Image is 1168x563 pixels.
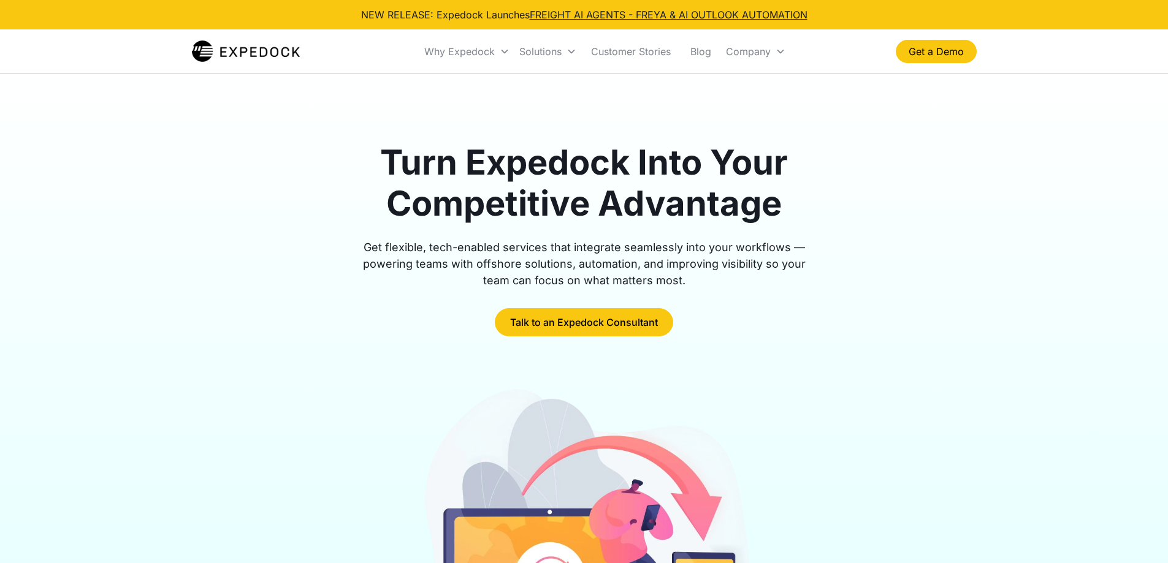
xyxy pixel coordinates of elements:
div: Solutions [514,31,581,72]
a: home [192,39,300,64]
div: Company [721,31,790,72]
a: Customer Stories [581,31,681,72]
div: Why Expedock [424,45,495,58]
div: Company [726,45,771,58]
a: Blog [681,31,721,72]
div: Solutions [519,45,562,58]
a: Talk to an Expedock Consultant [495,308,673,336]
div: Why Expedock [419,31,514,72]
a: Get a Demo [896,40,977,63]
h1: Turn Expedock Into Your Competitive Advantage [349,142,820,224]
div: Get flexible, tech-enabled services that integrate seamlessly into your workflows — powering team... [349,239,820,289]
a: FREIGHT AI AGENTS - FREYA & AI OUTLOOK AUTOMATION [530,9,807,21]
div: NEW RELEASE: Expedock Launches [361,7,807,22]
img: Expedock Logo [192,39,300,64]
